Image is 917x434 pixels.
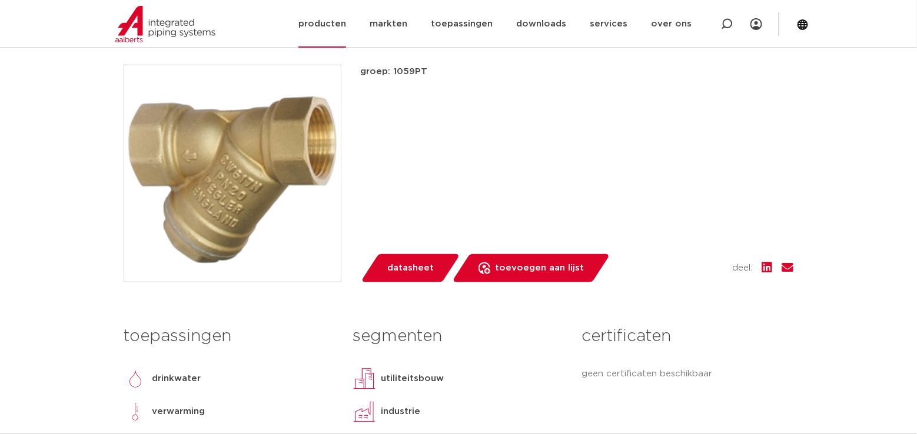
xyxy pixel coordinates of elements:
[381,405,420,419] p: industrie
[124,400,147,423] img: verwarming
[732,261,752,275] span: deel:
[381,372,444,386] p: utiliteitsbouw
[582,367,793,381] p: geen certificaten beschikbaar
[353,325,564,348] h3: segmenten
[124,367,147,390] img: drinkwater
[387,259,434,278] span: datasheet
[582,325,793,348] h3: certificaten
[124,325,335,348] h3: toepassingen
[124,65,341,282] img: Product Image for Pegler Y-filter messing (2 x binnendraad)
[353,400,376,423] img: industrie
[152,372,201,386] p: drinkwater
[495,259,584,278] span: toevoegen aan lijst
[360,65,793,79] p: groep: 1059PT
[353,367,376,390] img: utiliteitsbouw
[360,254,460,282] a: datasheet
[152,405,205,419] p: verwarming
